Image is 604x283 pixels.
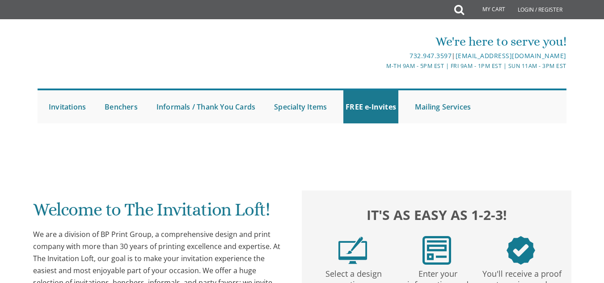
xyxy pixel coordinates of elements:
[338,236,367,265] img: step1.png
[463,1,511,19] a: My Cart
[410,51,452,60] a: 732.947.3597
[422,236,451,265] img: step2.png
[413,90,473,123] a: Mailing Services
[154,90,258,123] a: Informals / Thank You Cards
[507,236,535,265] img: step3.png
[343,90,398,123] a: FREE e-Invites
[214,61,566,71] div: M-Th 9am - 5pm EST | Fri 9am - 1pm EST | Sun 11am - 3pm EST
[46,90,88,123] a: Invitations
[214,51,566,61] div: |
[33,200,285,226] h1: Welcome to The Invitation Loft!
[214,33,566,51] div: We're here to serve you!
[102,90,140,123] a: Benchers
[456,51,566,60] a: [EMAIL_ADDRESS][DOMAIN_NAME]
[272,90,329,123] a: Specialty Items
[311,205,563,225] h2: It's as easy as 1-2-3!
